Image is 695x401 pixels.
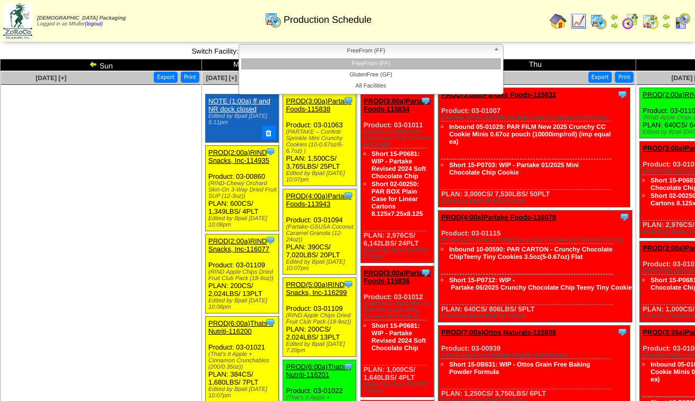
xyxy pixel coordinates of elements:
[449,276,632,291] a: Short 15-P0712: WIP ‐ Partake 06/2025 Crunchy Chocolate Chip Teeny Tiny Cookie
[617,89,628,100] img: Tooltip
[208,180,278,199] div: (RIND-Chewy Orchard Skin-On 3-Way Dried Fruit SUP (12-3oz))
[3,3,32,39] img: zoroco-logo-small.webp
[202,59,279,71] td: Mon
[208,113,275,126] div: Edited by Bpali [DATE] 5:11pm
[449,246,612,260] a: Inbound 10-00590: PAR CARTON - Crunchy Chocolate ChipTeeny Tiny Cookies 3.5oz(5-0.67oz) Flat
[286,170,356,183] div: Edited by Bpali [DATE] 10:07pm
[283,189,356,275] div: Product: 03-01094 PLAN: 390CS / 7,020LBS / 20PLT
[241,58,501,69] li: FreeFrom (FF)
[283,278,356,357] div: Product: 03-01109 PLAN: 200CS / 2,024LBS / 13PLT
[286,312,356,325] div: (RIND Apple Chips Dried Fruit Club Pack (18-9oz))
[438,88,630,207] div: Product: 03-01007 PLAN: 3,000CS / 7,530LBS / 50PLT
[435,59,636,71] td: Thu
[208,215,278,228] div: Edited by Bpali [DATE] 10:08pm
[449,161,579,176] a: Short 15-P0703: WIP - Partake 01/2025 Mini Chocolate Chip Cookie
[208,351,278,370] div: (That's It Apple + Cinnamon Crunchables (200/0.35oz))
[441,91,556,99] a: PROD(3:00a)Partake Foods-115832
[262,126,276,140] button: Delete Note
[617,327,628,337] img: Tooltip
[286,192,351,208] a: PROD(4:00a)Partake Foods-113943
[154,72,178,83] button: Export
[441,237,632,243] div: (Crunchy Chocolate Chip Teeny Tiny Cookies (6-3.35oz/5-0.67oz))
[286,259,356,272] div: Edited by Bpali [DATE] 10:07pm
[420,95,431,106] img: Tooltip
[441,328,556,336] a: PROD(7:00a)Ottos Naturals-115808
[438,211,632,322] div: Product: 03-01115 PLAN: 640CS / 806LBS / 5PLT
[208,237,269,253] a: PROD(2:00a)RIND Snacks, Inc-116077
[441,313,632,319] div: Edited by Bpali [DATE] 9:40pm
[89,60,98,68] img: arrowleft.gif
[286,363,350,379] a: PROD(6:00a)Thats It Nutriti-116201
[243,45,489,57] span: FreeFrom (FF)
[343,95,354,106] img: Tooltip
[208,97,270,113] a: NOTE (1:00a) ff and NR dock closed
[284,14,372,25] span: Production Schedule
[36,74,66,82] a: [DATE] [+]
[208,298,278,310] div: Edited by Bpali [DATE] 10:08pm
[286,224,356,243] div: (Partake-GSUSA Coconut Caramel Granola (12-24oz))
[206,74,237,82] a: [DATE] [+]
[206,234,279,313] div: Product: 03-01109 PLAN: 200CS / 2,024LBS / 13PLT
[208,319,273,335] a: PROD(6:00a)Thats It Nutriti-116200
[364,381,434,394] div: Edited by Bpali [DATE] 7:19pm
[364,301,434,320] div: (PARTAKE-2024 3PK SS Soft Chocolate Chip Cookies (24-1.09oz))
[37,15,126,27] span: Logged in as Mfuller
[642,13,659,30] img: calendarinout.gif
[286,129,356,154] div: (PARTAKE – Confetti Sprinkle Mini Crunchy Cookies (10-0.67oz/6-6.7oz) )
[674,13,691,30] img: calendarcustomer.gif
[241,81,501,92] li: All Facilities
[265,146,276,157] img: Tooltip
[364,269,430,285] a: PROD(3:00a)Partake Foods-115836
[360,266,434,397] div: Product: 03-01012 PLAN: 1,000CS / 1,640LBS / 4PLT
[343,190,354,201] img: Tooltip
[241,69,501,81] li: GlutenFree (GF)
[265,317,276,328] img: Tooltip
[208,386,278,399] div: Edited by Bpali [DATE] 10:07pm
[343,361,354,372] img: Tooltip
[622,13,639,30] img: calendarblend.gif
[619,212,630,222] img: Tooltip
[208,269,278,282] div: (RIND Apple Chips Dried Fruit Club Pack (18-9oz))
[449,361,590,376] a: Short 15-0B631: WIP - Ottos Grain Free Baking Powder Formula
[286,341,356,354] div: Edited by Bpali [DATE] 7:20pm
[265,235,276,246] img: Tooltip
[550,13,567,30] img: home.gif
[286,281,347,297] a: PROD(5:00a)RIND Snacks, Inc-116299
[449,123,611,145] a: Inbound 05-01029: PAR FILM New 2025 Crunchy CC Cookie Minis 0.67oz pouch (10000imp/roll) (imp equ...
[208,149,269,164] a: PROD(2:00a)RIND Snacks, Inc-114935
[610,13,619,21] img: arrowleft.gif
[588,72,612,83] button: Export
[441,115,630,121] div: (Partake 2024 CARTON CC Mini Cookies (10-0.67oz/6-6.7oz))
[181,72,199,83] button: Print
[364,247,434,260] div: Edited by Bpali [DATE] 7:19pm
[570,13,587,30] img: line_graph.gif
[441,352,630,359] div: (Ottos Grain Free Baking Powder SUP (6/8oz))
[1,59,202,71] td: Sun
[286,97,351,113] a: PROD(3:00a)Partake Foods-115838
[615,72,634,83] button: Print
[662,21,671,30] img: arrowright.gif
[441,213,556,221] a: PROD(4:00a)Partake Foods-116078
[372,180,423,217] a: Short 02-00250: PAR BOX Plain Case for Linear Cartons 8.125x7.25x8.125
[206,145,279,231] div: Product: 03-00860 PLAN: 600CS / 1,349LBS / 4PLT
[364,129,434,148] div: (PARTAKE-2024 Soft Chocolate Chip Cookies (6-5.5oz))
[441,198,630,204] div: Edited by Bpali [DATE] 9:33pm
[590,13,607,30] img: calendarprod.gif
[85,21,103,27] a: (logout)
[343,279,354,290] img: Tooltip
[372,150,426,180] a: Short 15-P0681: WIP - Partake Revised 2024 Soft Chocolate Chip
[283,94,356,186] div: Product: 03-01063 PLAN: 1,500CS / 3,765LBS / 25PLT
[364,97,430,113] a: PROD(3:00a)Partake Foods-115834
[360,94,434,263] div: Product: 03-01011 PLAN: 2,976CS / 6,142LBS / 24PLT
[37,15,126,21] span: [DEMOGRAPHIC_DATA] Packaging
[662,13,671,21] img: arrowleft.gif
[372,322,426,352] a: Short 15-P0681: WIP - Partake Revised 2024 Soft Chocolate Chip
[265,11,281,28] img: calendarprod.gif
[420,267,431,278] img: Tooltip
[610,21,619,30] img: arrowright.gif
